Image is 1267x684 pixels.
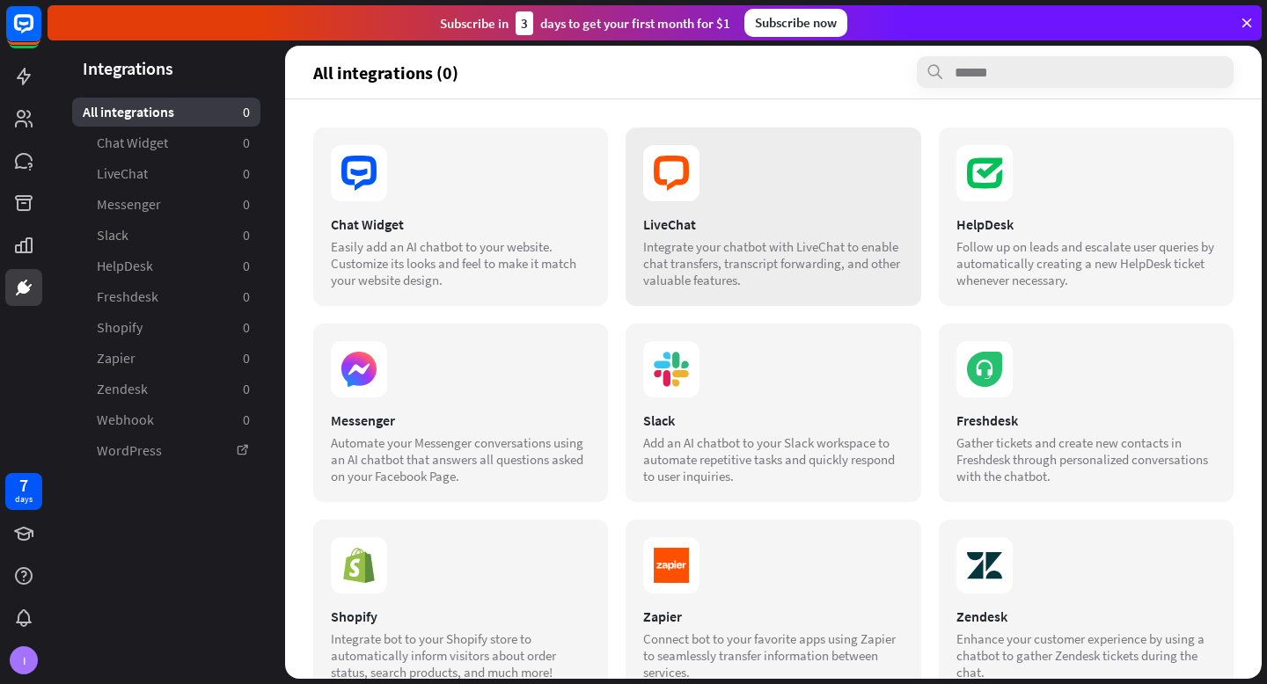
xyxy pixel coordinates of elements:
[243,257,250,275] aside: 0
[83,103,174,121] span: All integrations
[243,164,250,183] aside: 0
[72,128,260,157] a: Chat Widget 0
[72,190,260,219] a: Messenger 0
[72,282,260,311] a: Freshdesk 0
[331,608,590,625] div: Shopify
[243,349,250,367] aside: 0
[243,318,250,337] aside: 0
[97,226,128,244] span: Slack
[243,195,250,214] aside: 0
[643,411,903,429] div: Slack
[331,411,590,429] div: Messenger
[72,375,260,404] a: Zendesk 0
[643,215,903,233] div: LiveChat
[956,238,1216,288] div: Follow up on leads and escalate user queries by automatically creating a new HelpDesk ticket when...
[313,56,1234,88] section: All integrations (0)
[744,9,847,37] div: Subscribe now
[643,630,903,680] div: Connect bot to your favorite apps using Zapier to seamlessly transfer information between services.
[72,405,260,434] a: Webhook 0
[331,215,590,233] div: Chat Widget
[72,344,260,373] a: Zapier 0
[97,380,148,398] span: Zendesk
[72,221,260,250] a: Slack 0
[15,493,33,506] div: days
[72,251,260,280] a: HelpDesk 0
[243,411,250,429] aside: 0
[97,134,168,152] span: Chat Widget
[97,411,154,429] span: Webhook
[331,630,590,680] div: Integrate bot to your Shopify store to automatically inform visitors about order status, search p...
[5,473,42,510] a: 7 days
[643,608,903,625] div: Zapier
[243,226,250,244] aside: 0
[243,380,250,398] aside: 0
[243,287,250,306] aside: 0
[10,646,38,674] div: I
[14,7,67,60] button: Open LiveChat chat widget
[956,215,1216,233] div: HelpDesk
[643,434,903,484] div: Add an AI chatbot to your Slack workspace to automate repetitive tasks and quickly respond to use...
[97,349,135,367] span: Zapier
[956,630,1216,680] div: Enhance your customer experience by using a chatbot to gather Zendesk tickets during the chat.
[97,195,161,214] span: Messenger
[72,313,260,342] a: Shopify 0
[97,318,143,337] span: Shopify
[440,11,730,35] div: Subscribe in days to get your first month for $1
[19,477,28,493] div: 7
[97,287,158,306] span: Freshdesk
[516,11,533,35] div: 3
[97,257,153,275] span: HelpDesk
[331,238,590,288] div: Easily add an AI chatbot to your website. Customize its looks and feel to make it match your webs...
[243,134,250,152] aside: 0
[72,159,260,188] a: LiveChat 0
[72,436,260,465] a: WordPress
[643,238,903,288] div: Integrate your chatbot with LiveChat to enable chat transfers, transcript forwarding, and other v...
[243,103,250,121] aside: 0
[48,56,285,80] header: Integrations
[956,434,1216,484] div: Gather tickets and create new contacts in Freshdesk through personalized conversations with the c...
[956,608,1216,625] div: Zendesk
[97,164,148,183] span: LiveChat
[331,434,590,484] div: Automate your Messenger conversations using an AI chatbot that answers all questions asked on you...
[956,411,1216,429] div: Freshdesk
